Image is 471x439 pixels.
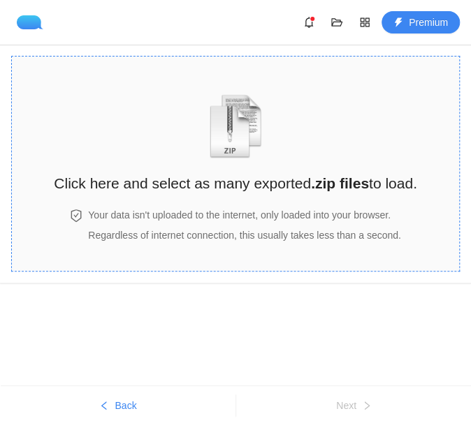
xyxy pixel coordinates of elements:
[88,207,400,223] h4: Your data isn't uploaded to the internet, only loaded into your browser.
[326,11,348,34] button: folder-open
[1,394,235,417] button: leftBack
[99,401,109,412] span: left
[382,11,460,34] button: thunderboltPremium
[409,15,448,30] span: Premium
[88,230,400,241] span: Regardless of internet connection, this usually takes less than a second.
[298,11,320,34] button: bell
[54,172,416,195] h2: Click here and select as many exported to load.
[326,17,347,28] span: folder-open
[311,175,369,191] b: .zip files
[203,94,268,158] img: zipOrTextIcon
[70,209,82,222] span: safety-certificate
[298,17,319,28] span: bell
[393,17,403,29] span: thunderbolt
[354,17,375,28] span: appstore
[17,15,49,29] img: logo
[354,11,376,34] button: appstore
[115,398,136,413] span: Back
